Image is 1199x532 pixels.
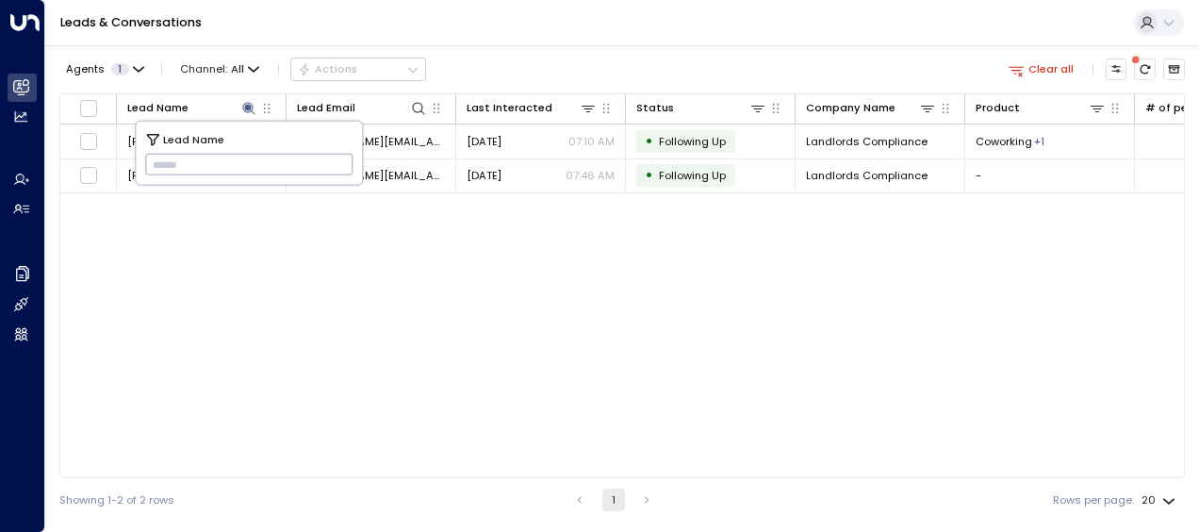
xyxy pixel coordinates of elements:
[127,134,214,149] span: Sophie Harrington
[297,168,445,183] span: sophie@landlordscompliance.co.uk
[66,64,105,75] span: Agents
[659,168,726,183] span: Following Up
[79,99,98,118] span: Toggle select all
[806,99,936,117] div: Company Name
[297,134,445,149] span: sophie@landlordscompliance.co.uk
[806,99,895,117] div: Company Name
[1134,58,1156,80] span: There are new threads available. Refresh the grid to view the latest updates.
[659,134,726,149] span: Following Up
[59,492,174,508] div: Showing 1-2 of 2 rows
[1163,58,1185,80] button: Archived Leads
[174,58,266,79] button: Channel:All
[965,159,1135,192] td: -
[297,99,355,117] div: Lead Email
[297,99,427,117] div: Lead Email
[290,58,426,80] div: Button group with a nested menu
[127,99,189,117] div: Lead Name
[163,130,224,147] span: Lead Name
[636,99,674,117] div: Status
[1053,492,1134,508] label: Rows per page:
[566,168,615,183] p: 07:46 AM
[59,58,149,79] button: Agents1
[976,134,1032,149] span: Coworking
[79,166,98,185] span: Toggle select row
[231,63,244,75] span: All
[568,134,615,149] p: 07:10 AM
[60,14,202,30] a: Leads & Conversations
[174,58,266,79] span: Channel:
[1034,134,1044,149] div: Private Office
[127,99,257,117] div: Lead Name
[976,99,1020,117] div: Product
[467,168,501,183] span: Aug 18, 2025
[1142,489,1179,512] div: 20
[127,168,214,183] span: Sophie Harrington
[602,489,625,511] button: page 1
[79,132,98,151] span: Toggle select row
[298,62,357,75] div: Actions
[290,58,426,80] button: Actions
[467,99,597,117] div: Last Interacted
[645,162,653,188] div: •
[636,99,766,117] div: Status
[645,128,653,154] div: •
[111,63,129,75] span: 1
[1106,58,1127,80] button: Customize
[806,134,928,149] span: Landlords Compliance
[567,489,659,511] nav: pagination navigation
[976,99,1106,117] div: Product
[1002,58,1080,79] button: Clear all
[806,168,928,183] span: Landlords Compliance
[467,99,552,117] div: Last Interacted
[467,134,501,149] span: Sep 10, 2025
